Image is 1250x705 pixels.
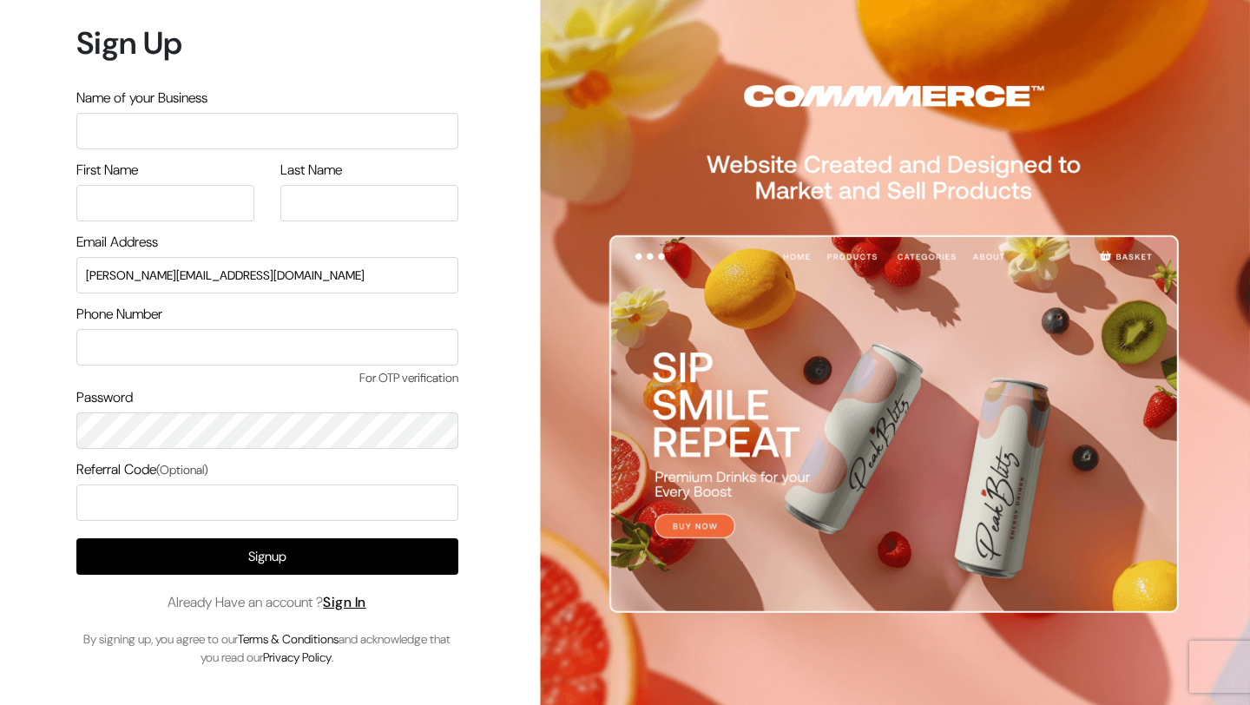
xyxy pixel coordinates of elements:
[238,631,339,647] a: Terms & Conditions
[76,538,458,575] button: Signup
[76,369,458,387] span: For OTP verification
[263,649,332,665] a: Privacy Policy
[76,232,158,253] label: Email Address
[76,459,208,480] label: Referral Code
[76,304,162,325] label: Phone Number
[156,462,208,478] span: (Optional)
[76,160,138,181] label: First Name
[76,24,458,62] h1: Sign Up
[168,592,366,613] span: Already Have an account ?
[76,387,133,408] label: Password
[76,88,207,109] label: Name of your Business
[323,593,366,611] a: Sign In
[76,630,458,667] p: By signing up, you agree to our and acknowledge that you read our .
[280,160,342,181] label: Last Name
